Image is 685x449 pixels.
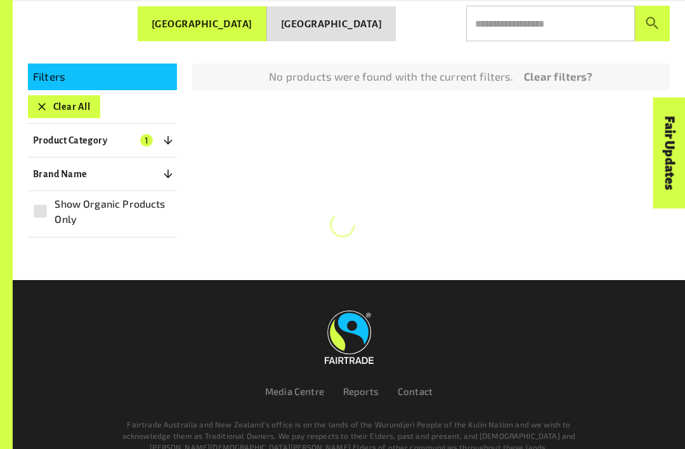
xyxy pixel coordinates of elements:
p: Product Category [33,133,107,148]
p: No products were found with the current filters. [269,69,513,85]
button: Product Category [28,129,177,152]
a: Media Centre [265,385,324,397]
img: Fairtrade Australia New Zealand logo [325,311,374,364]
button: [GEOGRAPHIC_DATA] [138,6,267,42]
button: [GEOGRAPHIC_DATA] [267,6,396,42]
a: Contact [398,385,433,397]
button: Clear All [28,95,100,118]
p: Brand Name [33,166,88,182]
a: Reports [343,385,379,397]
span: 1 [140,134,153,147]
p: Filters [33,69,172,85]
span: Show Organic Products Only [55,196,170,227]
a: Clear filters? [524,69,593,85]
button: Brand Name [28,163,177,185]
